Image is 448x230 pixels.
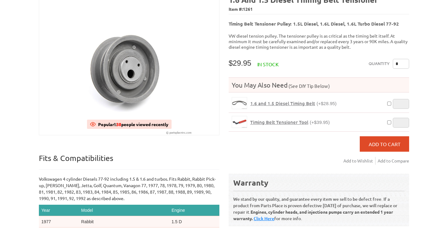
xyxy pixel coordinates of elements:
span: 1.6 and 1.5 Diesel Timing Belt [250,100,315,106]
td: 1977 [39,216,79,227]
p: Fits & Compatibilities [39,153,219,170]
b: Engines, cylinder heads, and injections pumps carry an extended 1 year warranty. [233,209,393,221]
th: Year [39,205,79,216]
span: Timing Belt Tensioner Tool [250,119,308,125]
div: Warranty [233,178,404,188]
a: Click Here [254,216,274,221]
span: $29.95 [229,59,251,67]
p: VW diesel tension pulley. The tensioner pulley is as critical as the timing belt itself. At minim... [229,33,409,50]
span: Add to Cart [369,141,400,147]
b: Timing Belt Tensioner Pulley: 1.5L Diesel, 1.6L Diesel, 1.6L Turbo Diesel 77-92 [229,21,399,27]
button: Add to Cart [360,136,409,152]
p: We stand by our quality, and guarantee every item we sell to be defect free. If a product from Pa... [233,191,404,222]
h4: You May Also Need [229,81,409,89]
p: Volkswagen 4 cylinder Diesels 77-92 including 1.5 & 1.6 and turbos. Fits Rabbit, Rabbit Pick-up, ... [39,176,219,202]
td: Rabbit [79,216,169,227]
span: (See DIY Tip Below) [288,83,330,89]
a: Add to Wishlist [343,157,375,165]
img: 1.6 and 1.5 Diesel Timing Belt [232,97,247,109]
span: In stock [257,61,279,67]
span: Item #: [229,5,409,14]
a: Timing Belt Tensioner Tool(+$39.95) [250,119,330,125]
span: 1261 [243,6,253,12]
td: 1.5 D [169,216,219,227]
th: Engine [169,205,219,216]
a: Add to Compare [378,157,409,165]
span: (+$28.95) [317,101,337,106]
img: Timing Belt Tensioner Tool [232,116,247,128]
th: Model [79,205,169,216]
label: Quantity [369,59,390,69]
a: 1.6 and 1.5 Diesel Timing Belt(+$28.95) [250,101,337,106]
span: (+$39.95) [310,120,330,125]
